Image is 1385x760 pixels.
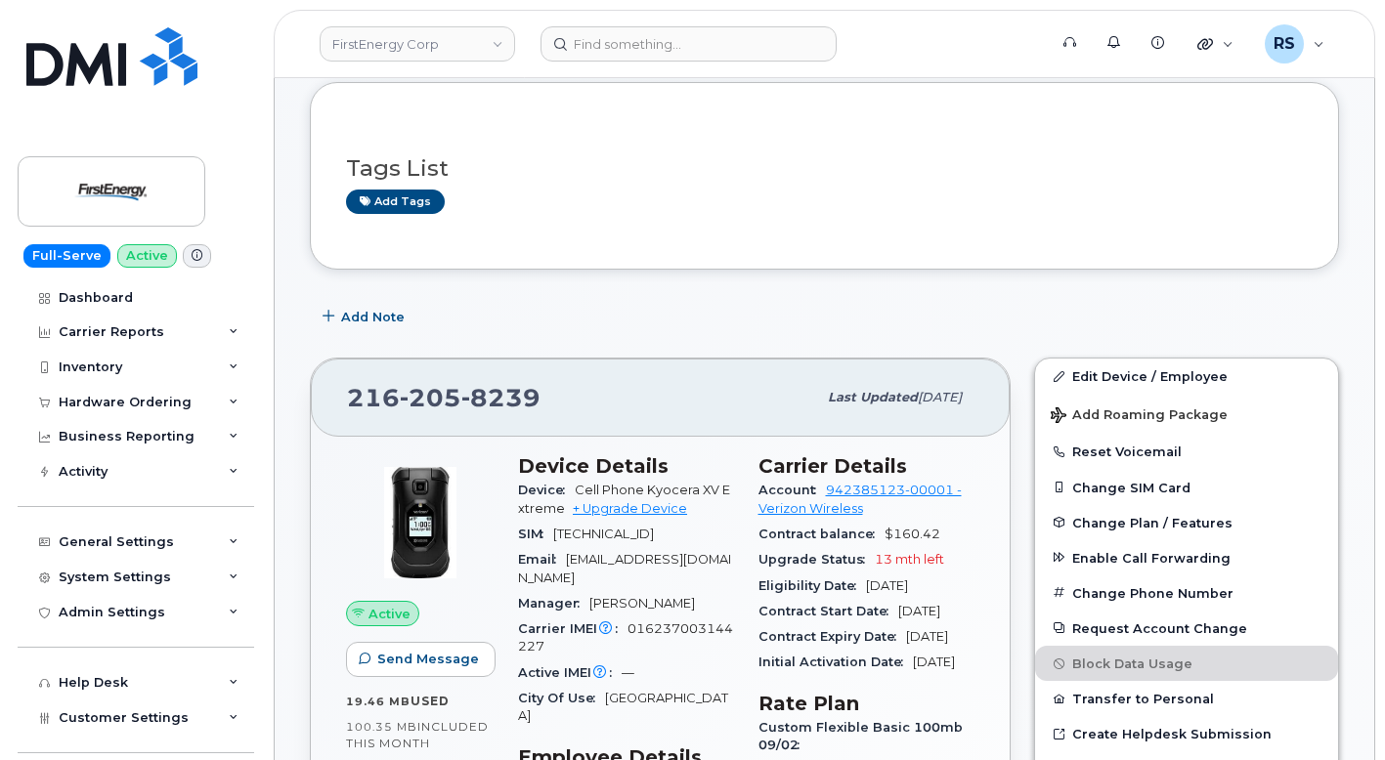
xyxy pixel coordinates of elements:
span: 100.35 MB [346,720,417,734]
span: 8239 [461,383,541,412]
a: Add tags [346,190,445,214]
span: 13 mth left [875,552,944,567]
span: 19.46 MB [346,695,411,708]
h3: Rate Plan [758,692,975,715]
button: Add Roaming Package [1035,394,1338,434]
a: Create Helpdesk Submission [1035,716,1338,751]
span: [PERSON_NAME] [589,596,695,611]
button: Block Data Usage [1035,646,1338,681]
button: Change Plan / Features [1035,505,1338,540]
span: Contract Start Date [758,604,898,618]
a: 942385123-00001 - Verizon Wireless [758,483,962,515]
span: [TECHNICAL_ID] [553,527,654,541]
span: $160.42 [885,527,940,541]
span: Upgrade Status [758,552,875,567]
span: 205 [400,383,461,412]
span: SIM [518,527,553,541]
button: Add Note [310,299,421,334]
span: Eligibility Date [758,578,866,593]
span: Add Note [341,308,405,326]
div: Quicklinks [1184,24,1247,63]
iframe: Messenger Launcher [1300,675,1370,745]
button: Reset Voicemail [1035,434,1338,469]
span: Custom Flexible Basic 100mb 09/02 [758,720,963,752]
button: Request Account Change [1035,611,1338,646]
span: RS [1274,32,1295,56]
span: City Of Use [518,691,605,705]
a: + Upgrade Device [573,501,687,516]
span: Account [758,483,826,497]
button: Change SIM Card [1035,470,1338,505]
button: Send Message [346,642,496,677]
span: Send Message [377,650,479,668]
span: 216 [347,383,541,412]
span: [DATE] [913,654,955,669]
a: Edit Device / Employee [1035,359,1338,394]
span: Device [518,483,575,497]
h3: Tags List [346,156,1303,181]
span: [DATE] [866,578,908,593]
span: Active IMEI [518,665,622,680]
input: Find something... [541,26,837,62]
span: included this month [346,719,489,751]
span: [GEOGRAPHIC_DATA] [518,691,728,723]
span: used [411,694,450,708]
span: Cell Phone Kyocera XV Extreme [518,483,730,515]
span: Manager [518,596,589,611]
span: [DATE] [898,604,940,618]
img: image20231002-3703462-txx3km.jpeg [362,464,479,581]
h3: Carrier Details [758,454,975,478]
span: Change Plan / Features [1072,515,1233,529]
span: — [622,665,634,680]
span: Contract Expiry Date [758,629,906,644]
div: Randy Sayres [1251,24,1338,63]
span: [DATE] [918,390,962,404]
h3: Device Details [518,454,735,478]
a: FirstEnergy Corp [320,26,515,62]
button: Change Phone Number [1035,575,1338,611]
span: Contract balance [758,527,885,541]
span: Last updated [828,390,918,404]
button: Enable Call Forwarding [1035,540,1338,575]
span: [DATE] [906,629,948,644]
span: Add Roaming Package [1051,407,1228,426]
span: [EMAIL_ADDRESS][DOMAIN_NAME] [518,552,731,584]
button: Transfer to Personal [1035,681,1338,716]
span: Carrier IMEI [518,621,628,636]
span: Enable Call Forwarding [1072,550,1231,565]
span: Email [518,552,566,567]
span: Initial Activation Date [758,654,913,669]
span: Active [368,605,411,623]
